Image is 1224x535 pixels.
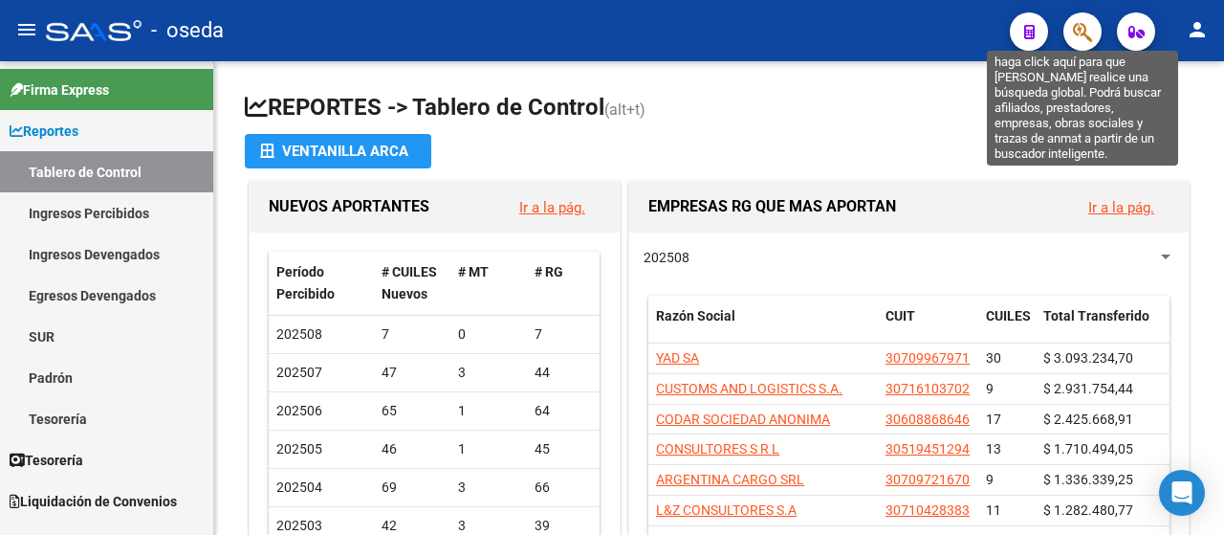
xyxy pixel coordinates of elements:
[885,381,970,396] span: 30716103702
[1186,18,1209,41] mat-icon: person
[458,400,519,422] div: 1
[276,518,322,533] span: 202503
[1043,502,1133,518] span: $ 1.282.480,77
[1043,308,1149,323] span: Total Transferido
[10,79,109,100] span: Firma Express
[535,438,596,460] div: 45
[458,438,519,460] div: 1
[885,502,970,518] span: 30710428383
[1159,470,1205,516] div: Open Intercom Messenger
[986,412,1001,427] span: 17
[15,18,38,41] mat-icon: menu
[535,362,596,384] div: 44
[1043,350,1133,366] span: $ 3.093.234,70
[260,134,416,168] div: Ventanilla ARCA
[458,264,489,279] span: # MT
[656,441,779,457] span: CONSULTORES S R L
[986,381,994,396] span: 9
[986,308,1031,323] span: CUILES
[1088,199,1154,216] a: Ir a la pág.
[656,472,804,487] span: ARGENTINA CARGO SRL
[986,472,994,487] span: 9
[978,296,1036,359] datatable-header-cell: CUILES
[656,350,699,366] span: YAD SA
[245,134,431,168] button: Ventanilla ARCA
[276,403,322,418] span: 202506
[986,350,1001,366] span: 30
[1043,381,1133,396] span: $ 2.931.754,44
[276,441,322,457] span: 202505
[10,121,78,142] span: Reportes
[986,441,1001,457] span: 13
[276,479,322,495] span: 202504
[10,491,177,512] span: Liquidación de Convenios
[878,296,978,359] datatable-header-cell: CUIT
[656,502,797,518] span: L&Z CONSULTORES S.A
[656,412,830,427] span: CODAR SOCIEDAD ANONIMA
[1036,296,1169,359] datatable-header-cell: Total Transferido
[450,252,527,315] datatable-header-cell: # MT
[535,323,596,346] div: 7
[1043,412,1133,427] span: $ 2.425.668,91
[885,350,970,366] span: 30709967971
[527,252,603,315] datatable-header-cell: # RG
[656,308,735,323] span: Razón Social
[458,477,519,499] div: 3
[374,252,450,315] datatable-header-cell: # CUILES Nuevos
[535,400,596,422] div: 64
[269,252,374,315] datatable-header-cell: Período Percibido
[885,472,970,487] span: 30709721670
[535,477,596,499] div: 66
[245,92,1193,125] h1: REPORTES -> Tablero de Control
[535,264,563,279] span: # RG
[885,412,970,427] span: 30608868646
[382,362,443,384] div: 47
[644,250,689,265] span: 202508
[276,326,322,342] span: 202508
[656,381,842,396] span: CUSTOMS AND LOGISTICS S.A.
[1073,189,1169,225] button: Ir a la pág.
[276,264,335,301] span: Período Percibido
[885,308,915,323] span: CUIT
[885,441,970,457] span: 30519451294
[648,296,878,359] datatable-header-cell: Razón Social
[151,10,224,52] span: - oseda
[604,100,645,119] span: (alt+t)
[269,197,429,215] span: NUEVOS APORTANTES
[458,362,519,384] div: 3
[10,450,83,471] span: Tesorería
[648,197,896,215] span: EMPRESAS RG QUE MAS APORTAN
[519,199,585,216] a: Ir a la pág.
[1043,441,1133,457] span: $ 1.710.494,05
[382,264,437,301] span: # CUILES Nuevos
[504,189,601,225] button: Ir a la pág.
[986,502,1001,518] span: 11
[276,365,322,380] span: 202507
[1043,472,1133,487] span: $ 1.336.339,25
[382,323,443,346] div: 7
[382,477,443,499] div: 69
[382,400,443,422] div: 65
[458,323,519,346] div: 0
[382,438,443,460] div: 46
